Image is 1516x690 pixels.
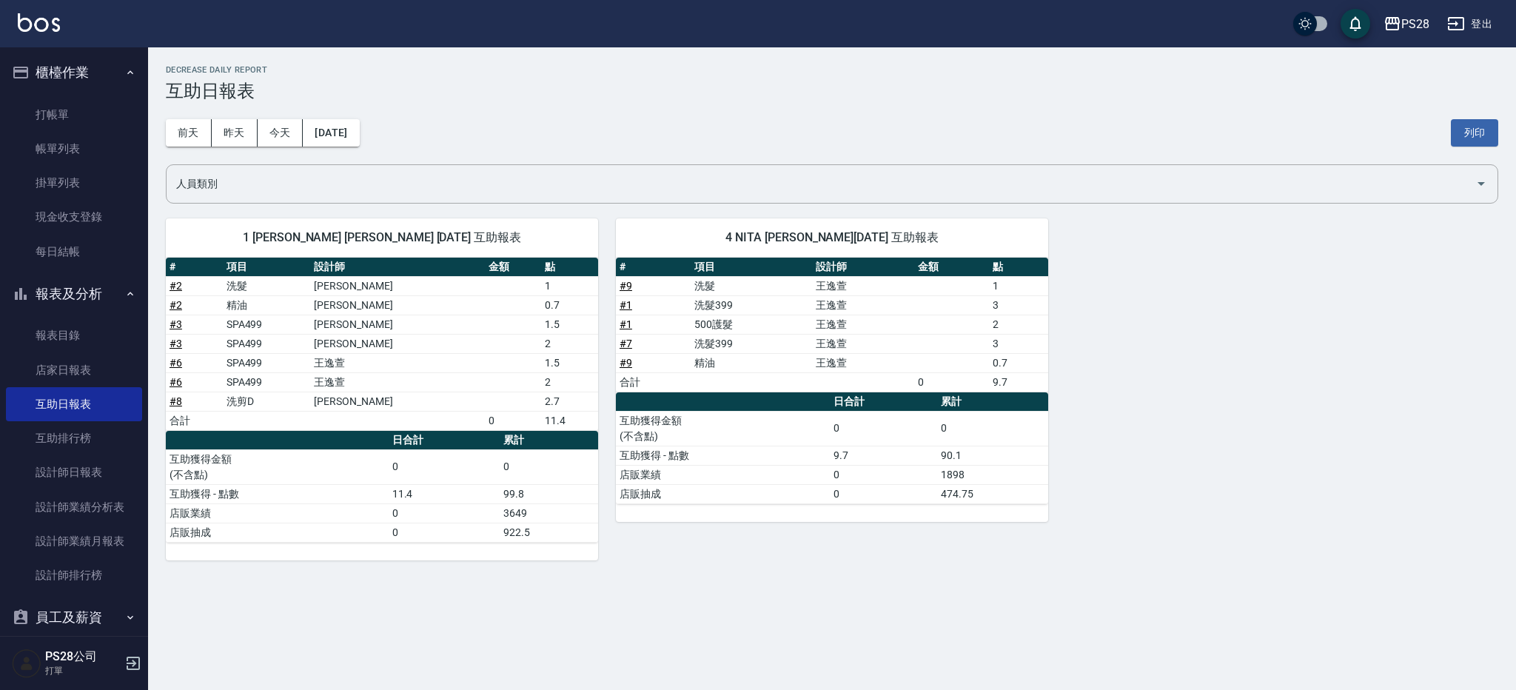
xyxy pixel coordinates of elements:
[310,258,484,277] th: 設計師
[223,392,311,411] td: 洗剪D
[937,446,1048,465] td: 90.1
[620,318,632,330] a: #1
[6,421,142,455] a: 互助排行榜
[812,315,914,334] td: 王逸萱
[6,558,142,592] a: 設計師排行榜
[166,431,598,543] table: a dense table
[691,295,812,315] td: 洗髮399
[485,258,542,277] th: 金額
[989,315,1048,334] td: 2
[989,353,1048,372] td: 0.7
[691,353,812,372] td: 精油
[500,449,598,484] td: 0
[170,376,182,388] a: #6
[830,446,937,465] td: 9.7
[937,392,1048,412] th: 累計
[6,200,142,234] a: 現金收支登錄
[45,664,121,677] p: 打單
[616,465,830,484] td: 店販業績
[184,230,580,245] span: 1 [PERSON_NAME] [PERSON_NAME] [DATE] 互助報表
[500,431,598,450] th: 累計
[937,484,1048,503] td: 474.75
[166,449,389,484] td: 互助獲得金額 (不含點)
[937,411,1048,446] td: 0
[310,315,484,334] td: [PERSON_NAME]
[166,411,223,430] td: 合計
[170,338,182,349] a: #3
[166,503,389,523] td: 店販業績
[989,372,1048,392] td: 9.7
[6,132,142,166] a: 帳單列表
[12,649,41,678] img: Person
[691,315,812,334] td: 500護髮
[170,318,182,330] a: #3
[170,395,182,407] a: #8
[310,276,484,295] td: [PERSON_NAME]
[166,484,389,503] td: 互助獲得 - 點數
[620,357,632,369] a: #9
[914,258,989,277] th: 金額
[616,392,1048,504] table: a dense table
[172,171,1469,197] input: 人員名稱
[989,334,1048,353] td: 3
[166,523,389,542] td: 店販抽成
[6,318,142,352] a: 報表目錄
[830,484,937,503] td: 0
[310,372,484,392] td: 王逸萱
[541,411,598,430] td: 11.4
[485,411,542,430] td: 0
[389,523,500,542] td: 0
[6,353,142,387] a: 店家日報表
[620,338,632,349] a: #7
[1341,9,1370,38] button: save
[166,65,1498,75] h2: Decrease Daily Report
[830,392,937,412] th: 日合計
[310,392,484,411] td: [PERSON_NAME]
[616,411,830,446] td: 互助獲得金額 (不含點)
[989,276,1048,295] td: 1
[616,372,691,392] td: 合計
[500,484,598,503] td: 99.8
[500,503,598,523] td: 3649
[389,484,500,503] td: 11.4
[541,372,598,392] td: 2
[812,295,914,315] td: 王逸萱
[830,411,937,446] td: 0
[223,258,311,277] th: 項目
[6,166,142,200] a: 掛單列表
[45,649,121,664] h5: PS28公司
[541,295,598,315] td: 0.7
[389,503,500,523] td: 0
[6,524,142,558] a: 設計師業績月報表
[166,119,212,147] button: 前天
[170,280,182,292] a: #2
[616,484,830,503] td: 店販抽成
[6,490,142,524] a: 設計師業績分析表
[989,258,1048,277] th: 點
[691,334,812,353] td: 洗髮399
[541,258,598,277] th: 點
[170,299,182,311] a: #2
[310,334,484,353] td: [PERSON_NAME]
[634,230,1030,245] span: 4 NITA [PERSON_NAME][DATE] 互助報表
[166,81,1498,101] h3: 互助日報表
[310,353,484,372] td: 王逸萱
[6,455,142,489] a: 設計師日報表
[541,392,598,411] td: 2.7
[6,598,142,637] button: 員工及薪資
[691,276,812,295] td: 洗髮
[6,53,142,92] button: 櫃檯作業
[989,295,1048,315] td: 3
[6,98,142,132] a: 打帳單
[914,372,989,392] td: 0
[223,372,311,392] td: SPA499
[258,119,303,147] button: 今天
[6,387,142,421] a: 互助日報表
[620,280,632,292] a: #9
[616,446,830,465] td: 互助獲得 - 點數
[1469,172,1493,195] button: Open
[616,258,1048,392] table: a dense table
[691,258,812,277] th: 項目
[1401,15,1429,33] div: PS28
[223,315,311,334] td: SPA499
